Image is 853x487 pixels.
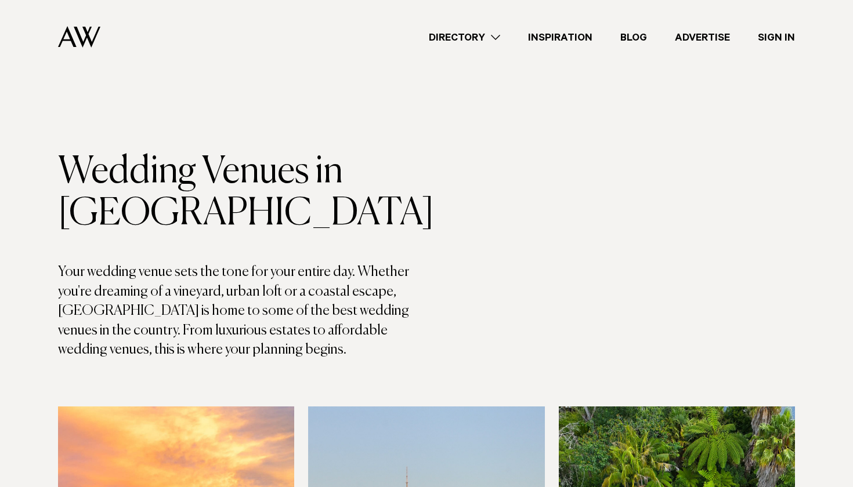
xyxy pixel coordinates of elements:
a: Sign In [744,30,809,45]
a: Advertise [661,30,744,45]
a: Inspiration [514,30,606,45]
p: Your wedding venue sets the tone for your entire day. Whether you're dreaming of a vineyard, urba... [58,263,426,360]
img: Auckland Weddings Logo [58,26,100,48]
a: Directory [415,30,514,45]
h1: Wedding Venues in [GEOGRAPHIC_DATA] [58,151,426,235]
a: Blog [606,30,661,45]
